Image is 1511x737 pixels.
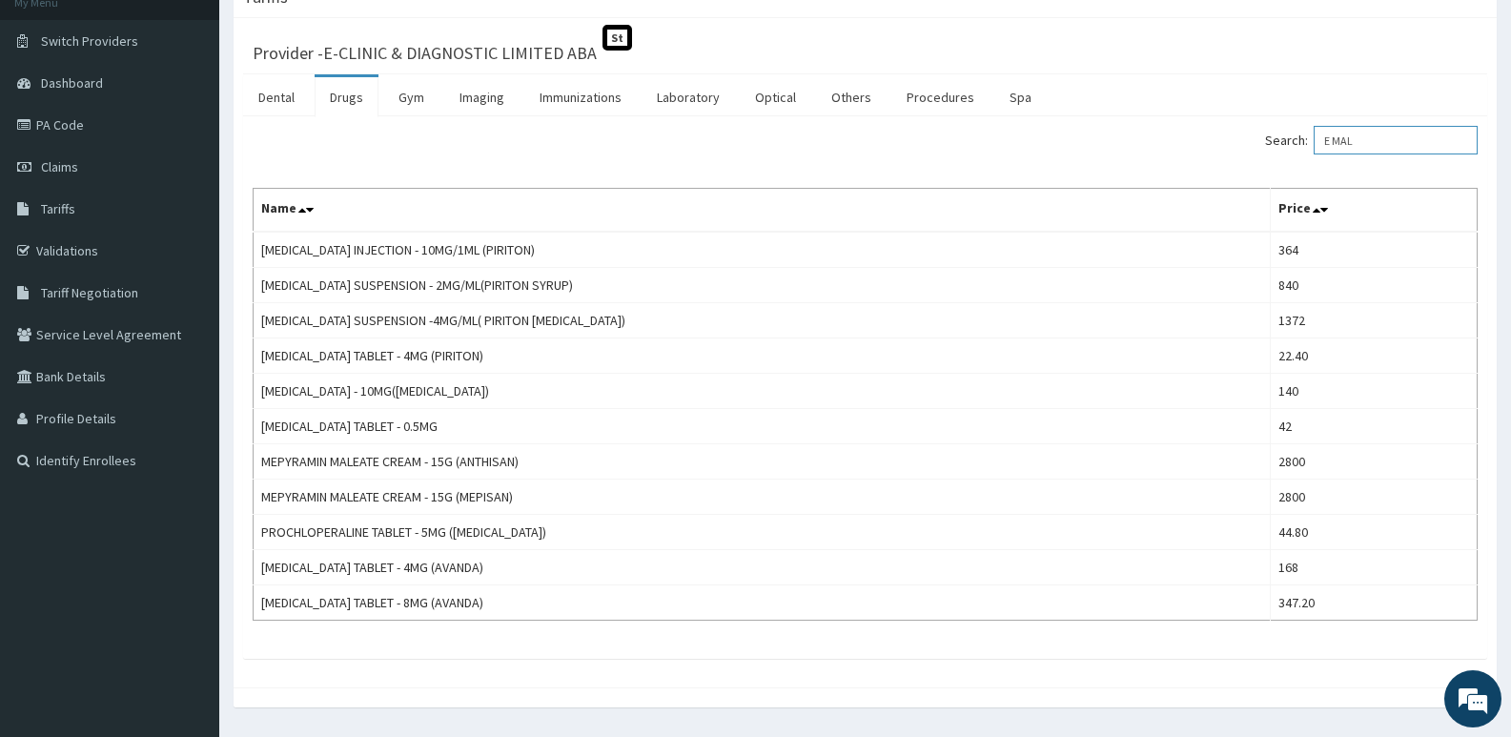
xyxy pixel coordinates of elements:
span: Switch Providers [41,32,138,50]
span: Claims [41,158,78,175]
span: Tariffs [41,200,75,217]
td: [MEDICAL_DATA] TABLET - 4MG (PIRITON) [254,338,1271,374]
a: Immunizations [524,77,637,117]
span: St [602,25,632,51]
td: 22.40 [1271,338,1478,374]
td: 140 [1271,374,1478,409]
h3: Provider - E-CLINIC & DIAGNOSTIC LIMITED ABA [253,45,597,62]
th: Price [1271,189,1478,233]
span: Dashboard [41,74,103,92]
td: [MEDICAL_DATA] SUSPENSION -4MG/ML( PIRITON [MEDICAL_DATA]) [254,303,1271,338]
a: Imaging [444,77,520,117]
img: d_794563401_company_1708531726252_794563401 [35,95,77,143]
td: 364 [1271,232,1478,268]
div: Minimize live chat window [313,10,358,55]
a: Procedures [891,77,990,117]
th: Name [254,189,1271,233]
a: Drugs [315,77,378,117]
td: 2800 [1271,444,1478,480]
td: MEPYRAMIN MALEATE CREAM - 15G (MEPISAN) [254,480,1271,515]
a: Spa [994,77,1047,117]
td: MEPYRAMIN MALEATE CREAM - 15G (ANTHISAN) [254,444,1271,480]
td: 42 [1271,409,1478,444]
td: 347.20 [1271,585,1478,621]
td: 168 [1271,550,1478,585]
td: 840 [1271,268,1478,303]
a: Gym [383,77,439,117]
a: Dental [243,77,310,117]
a: Others [816,77,887,117]
td: [MEDICAL_DATA] TABLET - 8MG (AVANDA) [254,585,1271,621]
td: [MEDICAL_DATA] SUSPENSION - 2MG/ML(PIRITON SYRUP) [254,268,1271,303]
textarea: Type your message and hit 'Enter' [10,521,363,587]
td: 2800 [1271,480,1478,515]
span: We're online! [111,240,263,433]
span: Tariff Negotiation [41,284,138,301]
a: Optical [740,77,811,117]
input: Search: [1314,126,1478,154]
div: Chat with us now [99,107,320,132]
td: 44.80 [1271,515,1478,550]
label: Search: [1265,126,1478,154]
td: [MEDICAL_DATA] - 10MG([MEDICAL_DATA]) [254,374,1271,409]
a: Laboratory [642,77,735,117]
td: [MEDICAL_DATA] TABLET - 4MG (AVANDA) [254,550,1271,585]
td: PROCHLOPERALINE TABLET - 5MG ([MEDICAL_DATA]) [254,515,1271,550]
td: 1372 [1271,303,1478,338]
td: [MEDICAL_DATA] TABLET - 0.5MG [254,409,1271,444]
td: [MEDICAL_DATA] INJECTION - 10MG/1ML (PIRITON) [254,232,1271,268]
